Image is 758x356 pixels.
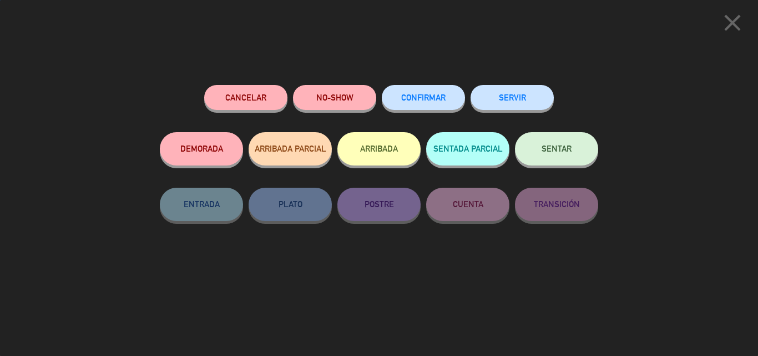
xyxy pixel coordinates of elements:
[160,188,243,221] button: ENTRADA
[337,188,421,221] button: POSTRE
[471,85,554,110] button: SERVIR
[255,144,326,153] span: ARRIBADA PARCIAL
[426,188,509,221] button: CUENTA
[401,93,446,102] span: CONFIRMAR
[160,132,243,166] button: DEMORADA
[249,188,332,221] button: PLATO
[515,132,598,166] button: SENTAR
[719,9,746,37] i: close
[542,144,572,153] span: SENTAR
[426,132,509,166] button: SENTADA PARCIAL
[515,188,598,221] button: TRANSICIÓN
[382,85,465,110] button: CONFIRMAR
[293,85,376,110] button: NO-SHOW
[715,8,750,41] button: close
[204,85,287,110] button: Cancelar
[249,132,332,166] button: ARRIBADA PARCIAL
[337,132,421,166] button: ARRIBADA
